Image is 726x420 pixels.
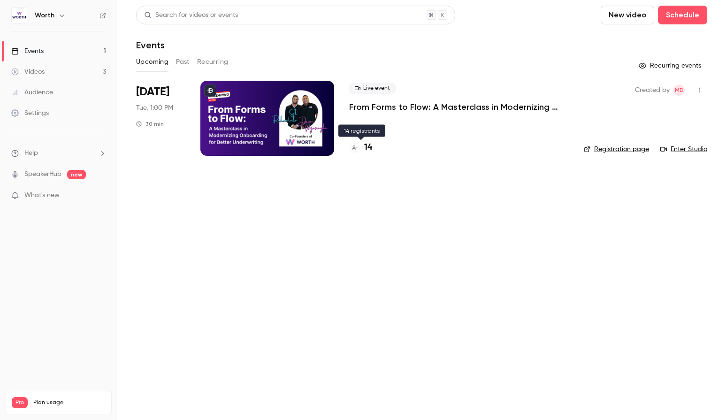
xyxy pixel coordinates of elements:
div: Settings [11,108,49,118]
li: help-dropdown-opener [11,148,106,158]
div: Audience [11,88,53,97]
a: From Forms to Flow: A Masterclass in Modernizing Onboarding for Better Underwriting [349,101,569,113]
span: Pro [12,397,28,408]
div: Sep 23 Tue, 1:00 PM (America/New York) [136,81,185,156]
button: Recurring events [634,58,707,73]
h6: Worth [35,11,54,20]
a: 14 [349,141,372,154]
button: New video [601,6,654,24]
span: Marilena De Niear [673,84,685,96]
div: Events [11,46,44,56]
button: Recurring [197,54,229,69]
span: [DATE] [136,84,169,99]
span: Tue, 1:00 PM [136,103,173,113]
div: 30 min [136,120,164,128]
span: new [67,170,86,179]
div: Videos [11,67,45,76]
span: Created by [635,84,670,96]
button: Past [176,54,190,69]
img: Worth [12,8,27,23]
span: What's new [24,191,60,200]
button: Upcoming [136,54,168,69]
h1: Events [136,39,165,51]
a: Enter Studio [660,145,707,154]
span: Live event [349,83,396,94]
button: Schedule [658,6,707,24]
div: Search for videos or events [144,10,238,20]
span: Help [24,148,38,158]
span: MD [675,84,684,96]
h4: 14 [364,141,372,154]
a: SpeakerHub [24,169,61,179]
a: Registration page [584,145,649,154]
span: Plan usage [33,399,106,406]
